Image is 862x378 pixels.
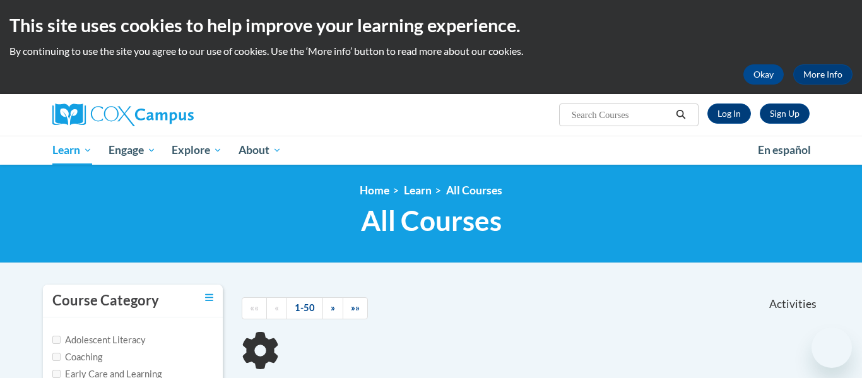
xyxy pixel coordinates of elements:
[351,302,360,313] span: »»
[100,136,164,165] a: Engage
[109,143,156,158] span: Engage
[52,103,194,126] img: Cox Campus
[9,44,853,58] p: By continuing to use the site you agree to our use of cookies. Use the ‘More info’ button to read...
[242,297,267,319] a: Begining
[266,297,287,319] a: Previous
[769,297,817,311] span: Activities
[570,107,671,122] input: Search Courses
[404,184,432,197] a: Learn
[361,204,502,237] span: All Courses
[239,143,281,158] span: About
[52,333,146,347] label: Adolescent Literacy
[758,143,811,157] span: En español
[671,107,690,122] button: Search
[250,302,259,313] span: ««
[760,103,810,124] a: Register
[360,184,389,197] a: Home
[52,370,61,378] input: Checkbox for Options
[52,350,102,364] label: Coaching
[230,136,290,165] a: About
[205,291,213,305] a: Toggle collapse
[52,291,159,310] h3: Course Category
[750,137,819,163] a: En español
[286,297,323,319] a: 1-50
[743,64,784,85] button: Okay
[812,328,852,368] iframe: Button to launch messaging window
[163,136,230,165] a: Explore
[52,336,61,344] input: Checkbox for Options
[446,184,502,197] a: All Courses
[275,302,279,313] span: «
[33,136,829,165] div: Main menu
[52,353,61,361] input: Checkbox for Options
[52,103,292,126] a: Cox Campus
[343,297,368,319] a: End
[331,302,335,313] span: »
[707,103,751,124] a: Log In
[172,143,222,158] span: Explore
[52,143,92,158] span: Learn
[322,297,343,319] a: Next
[9,13,853,38] h2: This site uses cookies to help improve your learning experience.
[793,64,853,85] a: More Info
[44,136,100,165] a: Learn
